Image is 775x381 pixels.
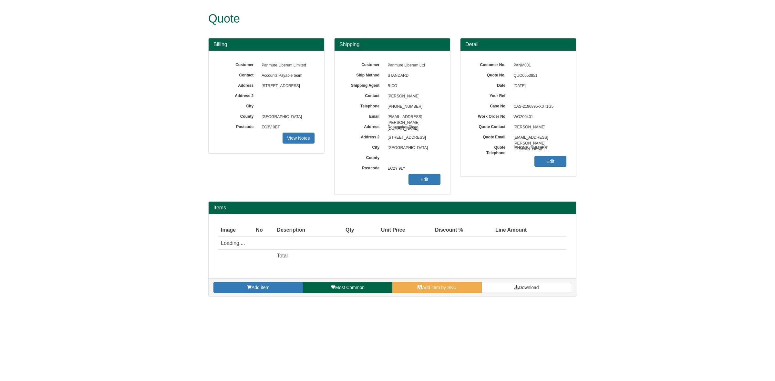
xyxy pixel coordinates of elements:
[510,143,566,153] span: [PHONE_NUMBER]
[384,81,440,91] span: RICO
[344,164,384,171] label: Postcode
[408,224,466,237] th: Discount %
[218,112,258,119] label: County
[384,143,440,153] span: [GEOGRAPHIC_DATA]
[344,81,384,88] label: Shipping Agent
[258,122,315,133] span: EC3V 0BT
[344,153,384,161] label: County
[335,285,365,290] span: Most Common
[422,285,457,290] span: Add item by SKU
[384,122,440,133] span: Ropemaker Place
[218,71,258,78] label: Contact
[510,71,566,81] span: QUO0553851
[274,250,333,262] td: Total
[283,133,315,144] a: View Notes
[213,205,571,211] h2: Items
[218,91,258,99] label: Address 2
[470,91,510,99] label: Your Ref
[470,122,510,130] label: Quote Contact
[218,224,253,237] th: Image
[253,224,274,237] th: No
[339,42,445,47] h3: Shipping
[208,12,552,25] h1: Quote
[258,81,315,91] span: [STREET_ADDRESS]
[519,285,539,290] span: Download
[258,71,315,81] span: Accounts Payable team
[333,224,356,237] th: Qty
[384,102,440,112] span: [PHONE_NUMBER]
[344,122,384,130] label: Address
[470,102,510,109] label: Case No
[465,42,571,47] h3: Detail
[218,81,258,88] label: Address
[384,133,440,143] span: [STREET_ADDRESS]
[510,133,566,143] span: [EMAIL_ADDRESS][PERSON_NAME][DOMAIN_NAME]
[218,60,258,68] label: Customer
[252,285,269,290] span: Add item
[344,91,384,99] label: Contact
[510,102,566,112] span: CAS-2196895-X0T1G5
[344,143,384,150] label: City
[384,60,440,71] span: Panmure Liberum Ltd
[218,102,258,109] label: City
[470,112,510,119] label: Work Order No
[470,60,510,68] label: Customer No.
[258,60,315,71] span: Panmure Liberum Limited
[384,71,440,81] span: STANDARD
[513,115,533,119] span: WO200401
[470,143,510,156] label: Quote Telephone
[344,102,384,109] label: Telephone
[510,122,566,133] span: [PERSON_NAME]
[384,91,440,102] span: [PERSON_NAME]
[344,60,384,68] label: Customer
[344,133,384,140] label: Address 2
[466,224,529,237] th: Line Amount
[274,224,333,237] th: Description
[258,112,315,122] span: [GEOGRAPHIC_DATA]
[470,81,510,88] label: Date
[510,81,566,91] span: [DATE]
[510,60,566,71] span: PANM001
[384,164,440,174] span: EC2Y 9LY
[218,237,529,250] td: Loading....
[470,133,510,140] label: Quote Email
[213,42,319,47] h3: Billing
[357,224,408,237] th: Unit Price
[384,112,440,122] span: [EMAIL_ADDRESS][PERSON_NAME][DOMAIN_NAME]
[344,112,384,119] label: Email
[218,122,258,130] label: Postcode
[470,71,510,78] label: Quote No.
[534,156,566,167] a: Edit
[344,71,384,78] label: Ship Method
[408,174,440,185] a: Edit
